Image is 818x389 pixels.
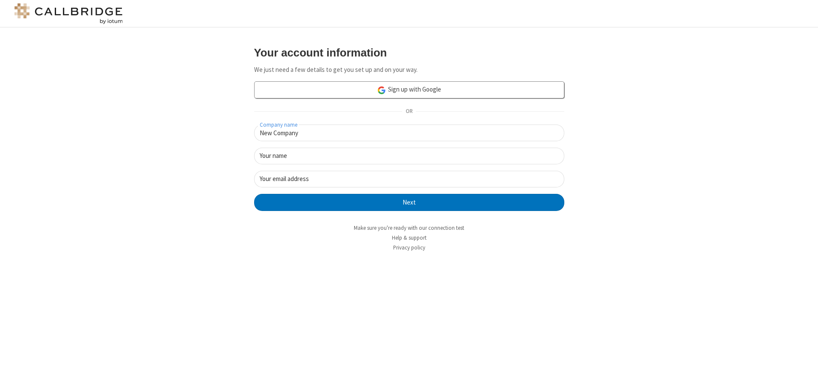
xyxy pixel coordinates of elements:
a: Make sure you're ready with our connection test [354,224,464,232]
a: Privacy policy [393,244,425,251]
input: Your name [254,148,564,164]
input: Company name [254,125,564,141]
a: Sign up with Google [254,81,564,98]
h3: Your account information [254,47,564,59]
a: Help & support [392,234,427,241]
p: We just need a few details to get you set up and on your way. [254,65,564,75]
button: Next [254,194,564,211]
span: OR [402,106,416,118]
input: Your email address [254,171,564,187]
img: logo@2x.png [13,3,124,24]
img: google-icon.png [377,86,386,95]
